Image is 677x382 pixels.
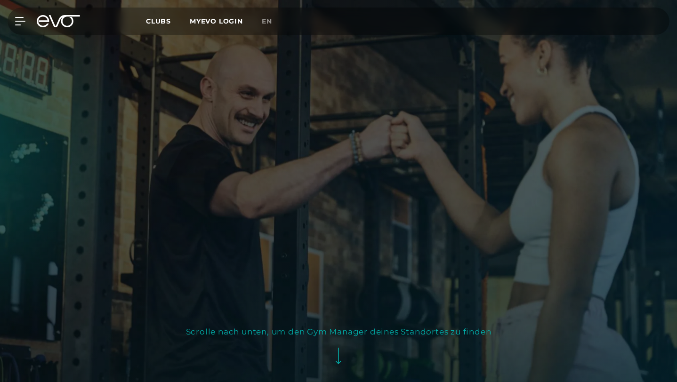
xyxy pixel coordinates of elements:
a: MYEVO LOGIN [190,17,243,25]
a: Clubs [146,16,190,25]
a: en [262,16,283,27]
button: Scrolle nach unten, um den Gym Manager deines Standortes zu finden [186,324,492,373]
div: Scrolle nach unten, um den Gym Manager deines Standortes zu finden [186,324,492,339]
span: en [262,17,272,25]
span: Clubs [146,17,171,25]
